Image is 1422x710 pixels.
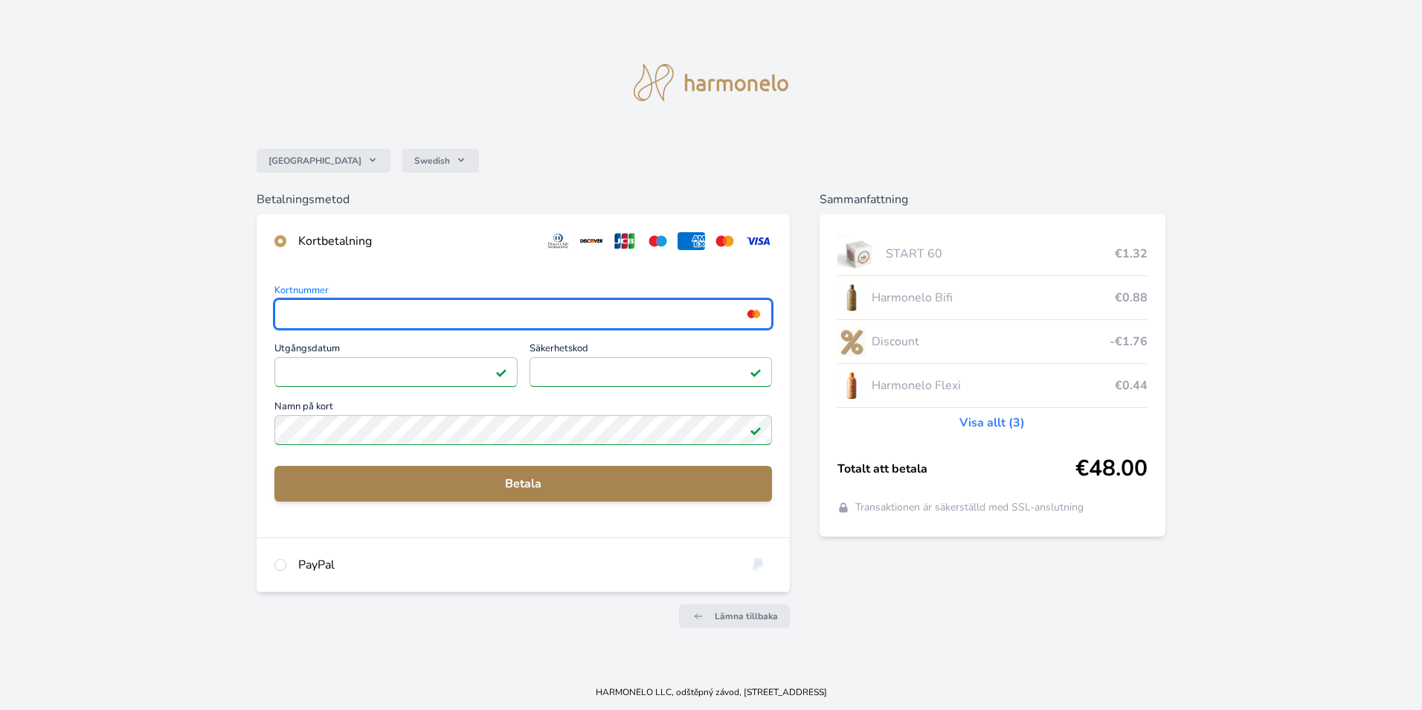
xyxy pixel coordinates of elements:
[678,232,705,250] img: amex.svg
[257,191,790,208] h6: Betalningsmetod
[544,232,572,250] img: diners.svg
[298,556,733,574] div: PayPal
[744,556,772,574] img: paypal.svg
[578,232,605,250] img: discover.svg
[1110,333,1148,351] span: -€1.76
[611,232,639,250] img: jcb.svg
[274,344,517,357] span: Utgångsdatum
[644,232,672,250] img: maestro.svg
[402,149,479,173] button: Swedish
[1115,245,1148,263] span: €1.32
[750,366,762,378] img: Fältet är giltigt
[536,362,765,383] iframe: Iframe för säkerhetskod
[744,307,764,321] img: mc
[744,232,772,250] img: visa.svg
[1075,455,1148,482] span: €48.00
[281,362,510,383] iframe: Iframe för utgångsdatum
[837,367,866,404] img: CLEAN_FLEXI_se_stinem_x-hi_(1)-lo.jpg
[274,286,772,299] span: Kortnummer
[886,245,1115,263] span: START 60
[855,500,1084,515] span: Transaktionen är säkerställd med SSL-anslutning
[711,232,739,250] img: mc.svg
[1115,377,1148,394] span: €0.44
[679,604,790,628] a: Lämna tillbaka
[820,191,1165,208] h6: Sammanfattning
[298,232,532,250] div: Kortbetalning
[872,333,1110,351] span: Discount
[634,64,788,101] img: logo.svg
[837,279,866,316] img: CLEAN_BIFI_se_stinem_x-lo.jpg
[268,155,361,167] span: [GEOGRAPHIC_DATA]
[495,366,507,378] img: Fältet är giltigt
[274,402,772,415] span: Namn på kort
[274,466,772,502] button: Betala
[837,323,866,360] img: discount-lo.png
[274,415,772,445] input: Namn på kortFältet är giltigt
[257,149,390,173] button: [GEOGRAPHIC_DATA]
[837,235,880,272] img: start.jpg
[715,610,778,622] span: Lämna tillbaka
[750,424,762,436] img: Fältet är giltigt
[281,304,765,324] iframe: Iframe för kortnummer
[872,377,1115,394] span: Harmonelo Flexi
[1115,289,1148,307] span: €0.88
[286,475,760,493] span: Betala
[959,414,1025,432] a: Visa allt (3)
[837,460,1075,478] span: Totalt att betala
[414,155,450,167] span: Swedish
[872,289,1115,307] span: Harmonelo Bifi
[530,344,772,357] span: Säkerhetskod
